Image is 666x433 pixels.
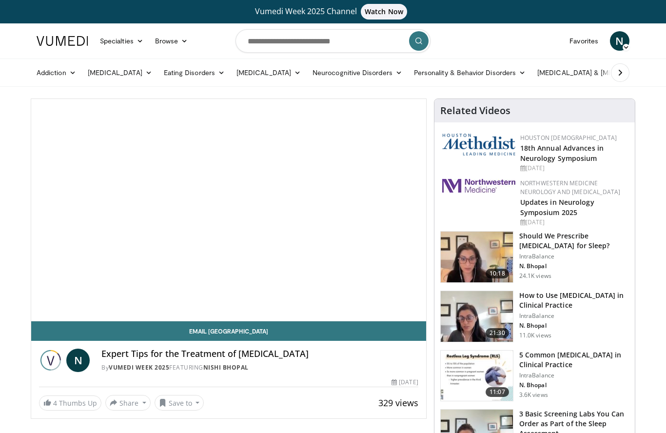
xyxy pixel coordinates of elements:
[519,350,629,370] h3: 5 Common [MEDICAL_DATA] in Clinical Practice
[519,272,551,280] p: 24.1K views
[520,164,627,173] div: [DATE]
[203,363,249,372] a: Nishi Bhopal
[66,349,90,372] a: N
[520,179,621,196] a: Northwestern Medicine Neurology and [MEDICAL_DATA]
[520,134,617,142] a: Houston [DEMOGRAPHIC_DATA]
[149,31,194,51] a: Browse
[520,143,604,163] a: 18th Annual Advances in Neurology Symposium
[235,29,431,53] input: Search topics, interventions
[101,349,418,359] h4: Expert Tips for the Treatment of [MEDICAL_DATA]
[440,231,629,283] a: 10:18 Should We Prescribe [MEDICAL_DATA] for Sleep? IntraBalance N. Bhopal 24.1K views
[519,332,551,339] p: 11.0K views
[486,269,509,278] span: 10:18
[39,395,101,411] a: 4 Thumbs Up
[519,322,629,330] p: N. Bhopal
[109,363,169,372] a: Vumedi Week 2025
[519,391,548,399] p: 3.6K views
[440,105,510,117] h4: Related Videos
[307,63,408,82] a: Neurocognitive Disorders
[441,232,513,282] img: f7087805-6d6d-4f4e-b7c8-917543aa9d8d.150x105_q85_crop-smart_upscale.jpg
[158,63,231,82] a: Eating Disorders
[31,99,426,321] video-js: Video Player
[442,179,515,193] img: 2a462fb6-9365-492a-ac79-3166a6f924d8.png.150x105_q85_autocrop_double_scale_upscale_version-0.2.jpg
[82,63,158,82] a: [MEDICAL_DATA]
[39,349,62,372] img: Vumedi Week 2025
[519,312,629,320] p: IntraBalance
[441,351,513,401] img: e41a58fc-c8b3-4e06-accc-3dd0b2ae14cc.150x105_q85_crop-smart_upscale.jpg
[520,218,627,227] div: [DATE]
[519,372,629,379] p: IntraBalance
[408,63,531,82] a: Personality & Behavior Disorders
[442,134,515,156] img: 5e4488cc-e109-4a4e-9fd9-73bb9237ee91.png.150x105_q85_autocrop_double_scale_upscale_version-0.2.png
[378,397,418,409] span: 329 views
[94,31,149,51] a: Specialties
[53,398,57,408] span: 4
[440,291,629,342] a: 21:30 How to Use [MEDICAL_DATA] in Clinical Practice IntraBalance N. Bhopal 11.0K views
[486,387,509,397] span: 11:07
[486,328,509,338] span: 21:30
[31,321,426,341] a: Email [GEOGRAPHIC_DATA]
[361,4,407,20] span: Watch Now
[101,363,418,372] div: By FEATURING
[610,31,629,51] a: N
[519,253,629,260] p: IntraBalance
[392,378,418,387] div: [DATE]
[519,262,629,270] p: N. Bhopal
[564,31,604,51] a: Favorites
[37,36,88,46] img: VuMedi Logo
[105,395,151,411] button: Share
[519,291,629,310] h3: How to Use [MEDICAL_DATA] in Clinical Practice
[520,197,594,217] a: Updates in Neurology Symposium 2025
[440,350,629,402] a: 11:07 5 Common [MEDICAL_DATA] in Clinical Practice IntraBalance N. Bhopal 3.6K views
[231,63,307,82] a: [MEDICAL_DATA]
[155,395,204,411] button: Save to
[38,4,628,20] a: Vumedi Week 2025 ChannelWatch Now
[519,231,629,251] h3: Should We Prescribe [MEDICAL_DATA] for Sleep?
[441,291,513,342] img: 662646f3-24dc-48fd-91cb-7f13467e765c.150x105_q85_crop-smart_upscale.jpg
[519,381,629,389] p: N. Bhopal
[31,63,82,82] a: Addiction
